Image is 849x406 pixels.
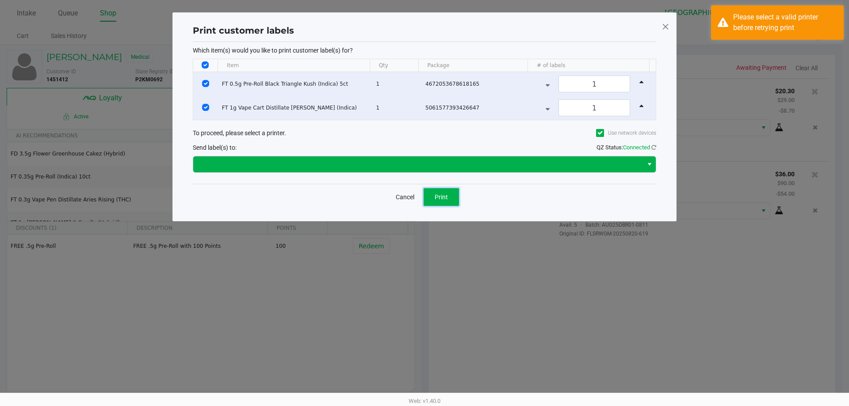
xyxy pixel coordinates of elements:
th: Qty [370,59,418,72]
td: 4672053678618165 [421,72,532,96]
th: Item [218,59,370,72]
span: Web: v1.40.0 [409,398,440,404]
span: QZ Status: [597,144,656,151]
td: 1 [372,96,421,120]
span: Print [435,194,448,201]
th: # of labels [528,59,649,72]
button: Select [643,156,656,172]
td: 5061577393426647 [421,96,532,120]
span: Connected [623,144,650,151]
input: Select Row [202,80,209,87]
button: Print [424,188,459,206]
h1: Print customer labels [193,24,294,37]
div: Data table [193,59,656,120]
label: Use network devices [596,129,656,137]
td: 1 [372,72,421,96]
input: Select All Rows [202,61,209,68]
td: FT 1g Vape Cart Distillate [PERSON_NAME] (Indica) [218,96,372,120]
input: Select Row [202,104,209,111]
div: Please select a valid printer before retrying print [733,12,837,33]
td: FT 0.5g Pre-Roll Black Triangle Kush (Indica) 5ct [218,72,372,96]
span: To proceed, please select a printer. [193,129,286,137]
span: Send label(s) to: [193,144,237,151]
p: Which item(s) would you like to print customer label(s) for? [193,46,656,54]
th: Package [418,59,528,72]
button: Cancel [390,188,420,206]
